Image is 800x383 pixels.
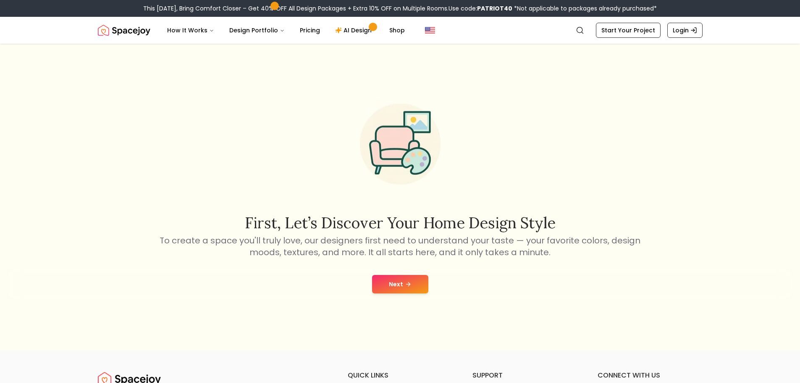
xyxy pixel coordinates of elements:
[383,22,412,39] a: Shop
[372,275,428,293] button: Next
[598,370,703,380] h6: connect with us
[223,22,291,39] button: Design Portfolio
[160,22,412,39] nav: Main
[596,23,661,38] a: Start Your Project
[667,23,703,38] a: Login
[160,22,221,39] button: How It Works
[158,235,642,258] p: To create a space you'll truly love, our designers first need to understand your taste — your fav...
[346,90,454,198] img: Start Style Quiz Illustration
[328,22,381,39] a: AI Design
[348,370,453,380] h6: quick links
[98,22,150,39] a: Spacejoy
[293,22,327,39] a: Pricing
[477,4,512,13] b: PATRIOT40
[449,4,512,13] span: Use code:
[143,4,657,13] div: This [DATE], Bring Comfort Closer – Get 40% OFF All Design Packages + Extra 10% OFF on Multiple R...
[98,17,703,44] nav: Global
[98,22,150,39] img: Spacejoy Logo
[472,370,577,380] h6: support
[158,214,642,231] h2: First, let’s discover your home design style
[512,4,657,13] span: *Not applicable to packages already purchased*
[425,25,435,35] img: United States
